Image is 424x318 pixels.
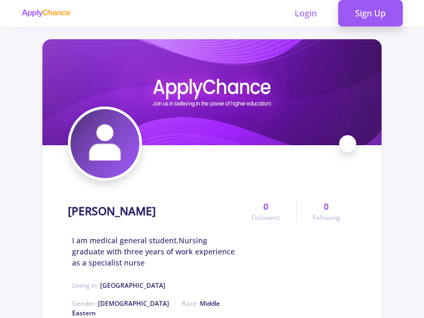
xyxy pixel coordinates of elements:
img: Nafise Mojiri cover image [42,39,382,145]
a: 0Followers [236,200,296,223]
h1: [PERSON_NAME] [68,205,156,218]
span: Living in : [72,281,165,290]
span: [DEMOGRAPHIC_DATA] [98,299,169,308]
span: Following [313,213,340,223]
span: [GEOGRAPHIC_DATA] [100,281,165,290]
span: Middle Eastern [72,299,220,317]
span: I am medical general student.Nursing graduate with three years of work experience as a specialist... [72,235,236,268]
img: Nafise Mojiri avatar [70,109,139,178]
span: 0 [324,200,329,213]
img: applychance logo text only [21,9,70,17]
span: 0 [263,200,268,213]
span: Race : [72,299,220,317]
a: 0Following [296,200,356,223]
span: Gender : [72,299,169,308]
span: Followers [252,213,280,223]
